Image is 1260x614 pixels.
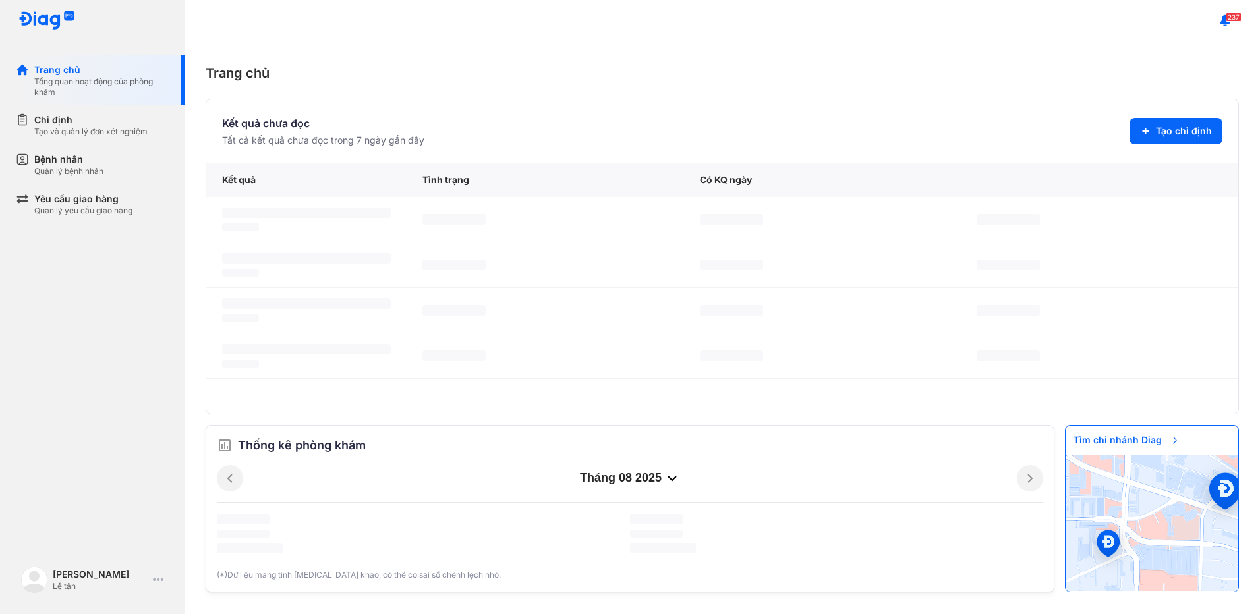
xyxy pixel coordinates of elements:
div: Quản lý bệnh nhân [34,166,103,177]
span: ‌ [222,269,259,277]
span: ‌ [700,350,763,361]
img: logo [18,11,75,31]
div: Tạo và quản lý đơn xét nghiệm [34,126,148,137]
div: tháng 08 2025 [243,470,1017,486]
span: 237 [1226,13,1242,22]
div: Có KQ ngày [684,163,961,197]
span: ‌ [630,514,683,524]
div: Trang chủ [34,63,169,76]
div: [PERSON_NAME] [53,568,148,581]
div: Kết quả [206,163,407,197]
div: Tổng quan hoạt động của phòng khám [34,76,169,98]
span: ‌ [700,214,763,225]
img: order.5a6da16c.svg [217,437,233,453]
div: (*)Dữ liệu mang tính [MEDICAL_DATA] khảo, có thể có sai số chênh lệch nhỏ. [217,569,1043,581]
span: ‌ [700,260,763,270]
span: ‌ [222,253,391,264]
span: ‌ [222,344,391,354]
div: Chỉ định [34,113,148,126]
span: ‌ [217,514,270,524]
div: Trang chủ [206,63,1239,83]
span: ‌ [222,223,259,231]
span: ‌ [222,298,391,309]
span: ‌ [422,214,486,225]
div: Yêu cầu giao hàng [34,192,132,206]
span: ‌ [217,543,283,553]
span: ‌ [977,305,1040,316]
span: Tạo chỉ định [1156,125,1212,138]
div: Tình trạng [407,163,684,197]
span: Thống kê phòng khám [238,436,366,455]
div: Lễ tân [53,581,148,592]
span: ‌ [222,314,259,322]
div: Quản lý yêu cầu giao hàng [34,206,132,216]
div: Tất cả kết quả chưa đọc trong 7 ngày gần đây [222,134,424,147]
span: ‌ [222,360,259,368]
div: Kết quả chưa đọc [222,115,424,131]
span: ‌ [630,530,683,538]
span: ‌ [977,350,1040,361]
span: ‌ [422,350,486,361]
img: logo [21,567,47,593]
span: ‌ [422,305,486,316]
span: ‌ [700,305,763,316]
span: Tìm chi nhánh Diag [1066,426,1188,455]
span: ‌ [977,214,1040,225]
span: ‌ [217,530,270,538]
span: ‌ [977,260,1040,270]
span: ‌ [630,543,696,553]
button: Tạo chỉ định [1130,118,1222,144]
span: ‌ [222,208,391,218]
div: Bệnh nhân [34,153,103,166]
span: ‌ [422,260,486,270]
